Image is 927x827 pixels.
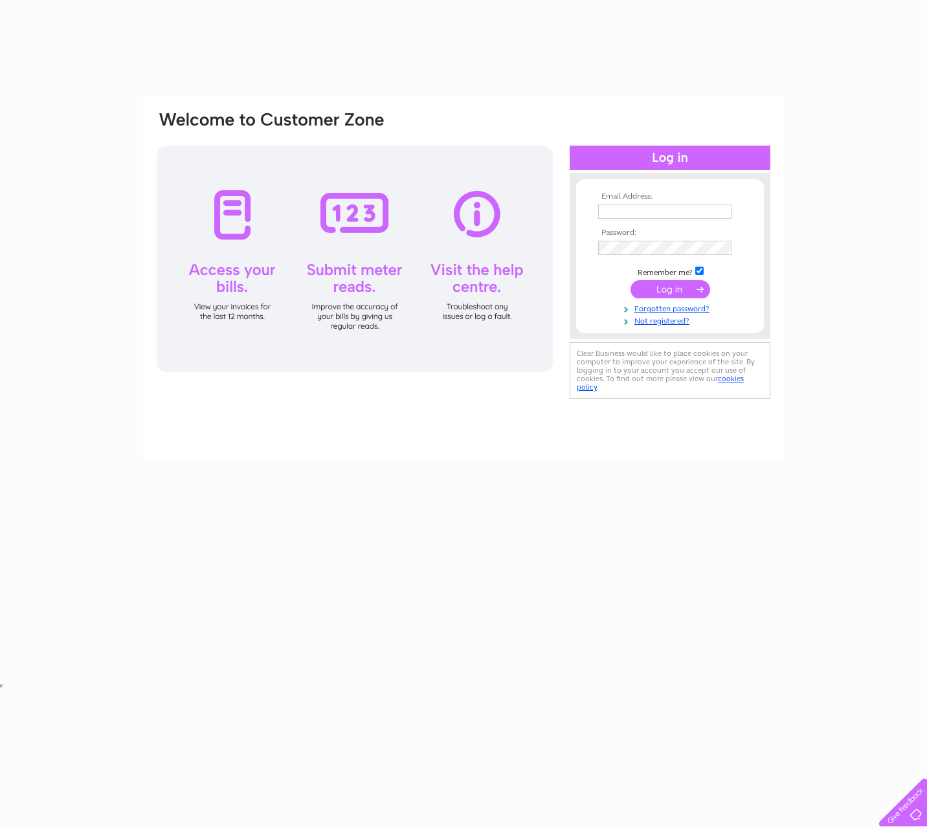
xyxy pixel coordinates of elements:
td: Remember me? [595,265,745,278]
th: Password: [595,228,745,237]
input: Submit [631,280,710,298]
a: Forgotten password? [598,302,745,314]
a: Not registered? [598,314,745,326]
div: Clear Business would like to place cookies on your computer to improve your experience of the sit... [570,342,770,399]
th: Email Address: [595,192,745,201]
a: cookies policy [577,374,744,391]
